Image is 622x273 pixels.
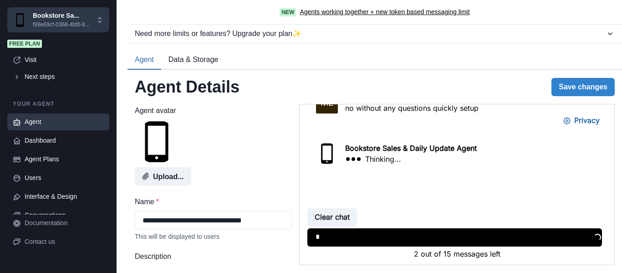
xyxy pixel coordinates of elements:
div: This will be displayed to users [135,233,292,240]
p: Bookstore Sa... [33,11,90,21]
button: Chakra UIBookstore Sa...f99e69cf-0368-4bf0-8... [7,7,109,32]
img: An Ifffy [16,38,38,60]
div: Conversations [25,211,104,220]
div: Users [25,173,104,183]
button: Data & Storage [161,51,225,70]
div: Need more limits or features? Upgrade your plan ✨ [135,28,606,39]
iframe: Agent Chat [300,104,614,265]
button: Need more limits or features? Upgrade your plan✨ [127,25,622,43]
label: Name [135,196,286,207]
button: Save changes [551,78,615,96]
label: Agent avatar [135,105,286,116]
div: Agent Plans [25,155,104,164]
p: f99e69cf-0368-4bf0-8... [33,21,90,29]
label: Description [135,251,286,262]
div: Contact us [25,237,104,247]
div: Visit [25,55,104,65]
div: Agent [25,117,104,127]
p: Bookstore Sales & Daily Update Agent [46,38,177,49]
button: Agent [127,51,161,70]
div: Next steps [25,72,104,82]
img: Chakra UI [13,13,27,27]
h2: Agent Details [135,77,240,97]
div: Documentation [25,218,104,228]
p: Thinking... [66,49,102,60]
button: Clear chat [8,104,57,122]
p: Your agent [7,100,109,108]
button: Privacy Settings [256,7,307,26]
span: Free plan [7,40,42,48]
a: Agents working together + new token based messaging limit [300,7,469,17]
a: Documentation [7,215,109,232]
div: Interface & Design [25,192,104,201]
span: New [280,8,296,16]
button: Upload... [135,167,191,185]
div: Dashboard [25,136,104,145]
p: 2 out of 15 messages left [8,144,306,155]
